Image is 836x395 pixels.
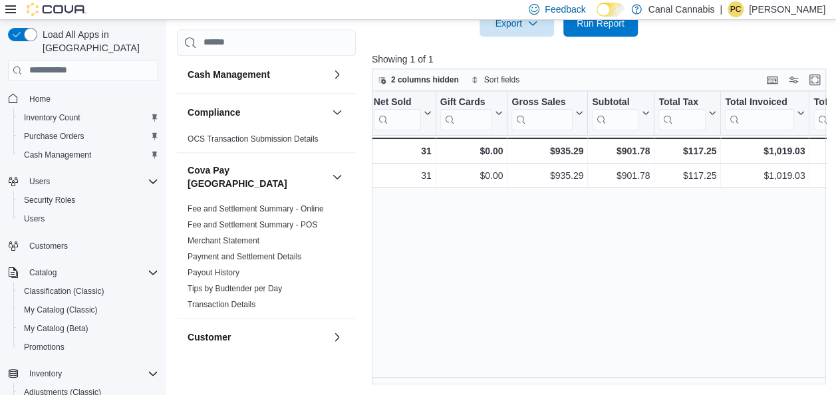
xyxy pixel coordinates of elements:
[188,105,240,118] h3: Compliance
[188,105,327,118] button: Compliance
[3,89,164,108] button: Home
[188,219,317,229] a: Fee and Settlement Summary - POS
[725,168,805,184] div: $1,019.03
[24,237,158,254] span: Customers
[592,96,639,108] div: Subtotal
[188,283,282,293] a: Tips by Budtender per Day
[24,238,73,254] a: Customers
[725,96,805,130] button: Total Invoiced
[24,213,45,224] span: Users
[19,110,158,126] span: Inventory Count
[19,302,158,318] span: My Catalog (Classic)
[374,96,432,130] button: Net Sold
[19,147,158,163] span: Cash Management
[511,96,573,130] div: Gross Sales
[374,96,421,130] div: Net Sold
[597,3,625,17] input: Dark Mode
[19,211,50,227] a: Users
[188,203,324,213] a: Fee and Settlement Summary - Online
[177,200,356,317] div: Cova Pay [GEOGRAPHIC_DATA]
[19,192,158,208] span: Security Roles
[13,191,164,209] button: Security Roles
[374,143,432,159] div: 31
[24,305,98,315] span: My Catalog (Classic)
[3,364,164,383] button: Inventory
[3,172,164,191] button: Users
[188,299,255,309] span: Transaction Details
[488,10,546,37] span: Export
[3,263,164,282] button: Catalog
[440,96,493,130] div: Gift Card Sales
[24,150,91,160] span: Cash Management
[29,176,50,187] span: Users
[563,10,638,37] button: Run Report
[511,96,573,108] div: Gross Sales
[188,67,270,80] h3: Cash Management
[24,174,158,190] span: Users
[785,72,801,88] button: Display options
[19,339,158,355] span: Promotions
[24,91,56,107] a: Home
[29,368,62,379] span: Inventory
[29,267,57,278] span: Catalog
[658,143,716,159] div: $117.25
[13,319,164,338] button: My Catalog (Beta)
[29,241,68,251] span: Customers
[329,66,345,82] button: Cash Management
[13,209,164,228] button: Users
[807,72,823,88] button: Enter fullscreen
[19,283,158,299] span: Classification (Classic)
[648,1,715,17] p: Canal Cannabis
[27,3,86,16] img: Cova
[658,96,706,130] div: Total Tax
[37,28,158,55] span: Load All Apps in [GEOGRAPHIC_DATA]
[188,163,327,190] h3: Cova Pay [GEOGRAPHIC_DATA]
[728,1,744,17] div: Patrick Ciantar
[24,265,62,281] button: Catalog
[764,72,780,88] button: Keyboard shortcuts
[24,174,55,190] button: Users
[511,96,583,130] button: Gross Sales
[658,96,706,108] div: Total Tax
[13,146,164,164] button: Cash Management
[749,1,825,17] p: [PERSON_NAME]
[329,104,345,120] button: Compliance
[440,96,503,130] button: Gift Cards
[13,282,164,301] button: Classification (Classic)
[374,168,432,184] div: 31
[29,94,51,104] span: Home
[188,133,319,144] span: OCS Transaction Submission Details
[329,329,345,344] button: Customer
[730,1,742,17] span: PC
[658,96,716,130] button: Total Tax
[188,267,239,277] a: Payout History
[592,143,650,159] div: $901.78
[188,299,255,309] a: Transaction Details
[24,342,65,352] span: Promotions
[466,72,525,88] button: Sort fields
[511,143,583,159] div: $935.29
[19,211,158,227] span: Users
[592,96,650,130] button: Subtotal
[658,168,716,184] div: $117.25
[725,96,794,108] div: Total Invoiced
[592,168,650,184] div: $901.78
[19,283,110,299] a: Classification (Classic)
[188,67,327,80] button: Cash Management
[24,90,158,107] span: Home
[720,1,722,17] p: |
[188,251,301,261] a: Payment and Settlement Details
[188,235,259,245] a: Merchant Statement
[372,53,831,66] p: Showing 1 of 1
[24,286,104,297] span: Classification (Classic)
[13,301,164,319] button: My Catalog (Classic)
[19,339,70,355] a: Promotions
[725,96,794,130] div: Total Invoiced
[484,74,519,85] span: Sort fields
[480,10,554,37] button: Export
[19,321,158,336] span: My Catalog (Beta)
